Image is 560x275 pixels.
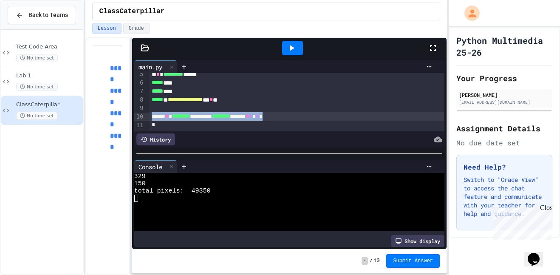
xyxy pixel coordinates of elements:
[134,113,145,121] div: 10
[16,112,58,120] span: No time set
[456,34,552,58] h1: Python Multimedia 25-26
[3,3,59,54] div: Chat with us now!Close
[134,96,145,104] div: 8
[134,121,145,130] div: 11
[464,176,545,218] p: Switch to "Grade View" to access the chat feature and communicate with your teacher for help and ...
[123,23,150,34] button: Grade
[28,11,68,20] span: Back to Teams
[455,3,482,23] div: My Account
[136,133,175,145] div: History
[459,91,550,99] div: [PERSON_NAME]
[16,101,81,108] span: ClassCaterpillar
[134,79,145,87] div: 6
[134,180,146,187] span: 150
[134,60,177,73] div: main.py
[16,72,81,79] span: Lab 1
[134,160,177,173] div: Console
[386,254,440,268] button: Submit Answer
[99,6,165,17] span: ClassCaterpillar
[134,162,167,171] div: Console
[92,23,122,34] button: Lesson
[134,173,146,180] span: 329
[8,6,76,24] button: Back to Teams
[456,72,552,84] h2: Your Progress
[456,138,552,148] div: No due date set
[370,258,373,264] span: /
[464,162,545,172] h3: Need Help?
[489,204,552,240] iframe: chat widget
[459,99,550,105] div: [EMAIL_ADDRESS][DOMAIN_NAME]
[134,70,145,79] div: 5
[134,87,145,96] div: 7
[373,258,379,264] span: 10
[362,257,368,265] span: -
[16,43,81,51] span: Test Code Area
[393,258,433,264] span: Submit Answer
[134,187,211,195] span: total pixels: 49350
[16,83,58,91] span: No time set
[16,54,58,62] span: No time set
[134,62,167,71] div: main.py
[391,235,444,247] div: Show display
[134,104,145,113] div: 9
[524,241,552,266] iframe: chat widget
[456,122,552,134] h2: Assignment Details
